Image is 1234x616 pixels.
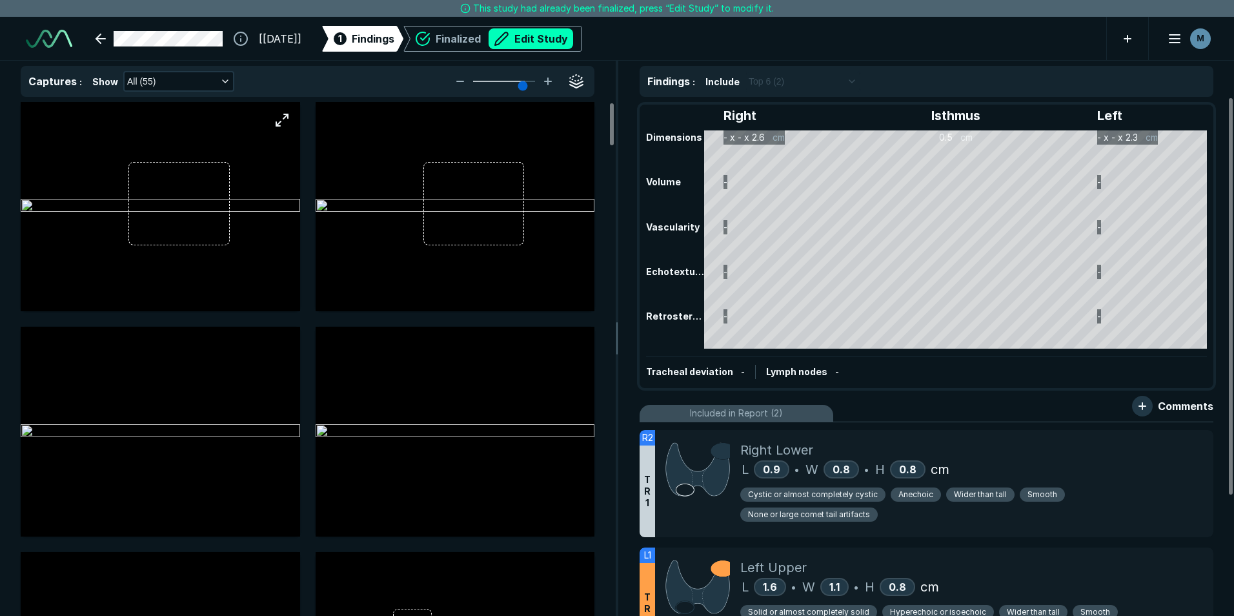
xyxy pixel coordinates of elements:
[665,558,730,615] img: 5+gbM4AAAAGSURBVAMACPIHR2JvpssAAAAASUVORK5CYII=
[259,31,301,46] span: [[DATE]]
[693,76,695,87] span: :
[92,75,118,88] span: Show
[833,463,850,476] span: 0.8
[1190,28,1211,49] div: avatar-name
[763,580,777,593] span: 1.6
[898,489,933,500] span: Anechoic
[665,440,730,498] img: poqjvAAAAAZJREFUAwCniitHFLT93gAAAABJRU5ErkJggg==
[742,577,749,597] span: L
[805,460,818,479] span: W
[854,579,858,595] span: •
[642,431,653,445] span: R2
[644,548,651,562] span: L1
[322,26,403,52] div: 1Findings
[640,430,1213,537] div: R2TR1Right LowerL0.9•W0.8•H0.8cmCystic or almost completely cysticAnechoicWider than tallSmoothNo...
[644,474,651,509] span: T R 1
[749,74,784,88] span: Top 6 (2)
[864,462,869,477] span: •
[316,199,595,214] img: 81a08221-d139-43db-a7ad-beb1807a5d4b
[352,31,394,46] span: Findings
[1158,398,1213,414] span: Comments
[829,580,840,593] span: 1.1
[740,440,813,460] span: Right Lower
[127,74,156,88] span: All (55)
[338,32,342,45] span: 1
[26,30,72,48] img: See-Mode Logo
[741,366,745,377] span: -
[740,558,807,577] span: Left Upper
[748,509,870,520] span: None or large comet tail artifacts
[316,424,595,440] img: 1496bd8c-8b7e-4b18-b01b-b2e3b5b9d756
[647,75,690,88] span: Findings
[28,75,77,88] span: Captures
[763,463,780,476] span: 0.9
[21,424,300,440] img: cbff109d-c1a4-4c0c-9454-e3d4763309ad
[21,25,77,53] a: See-Mode Logo
[436,28,573,49] div: Finalized
[403,26,582,52] div: FinalizedEdit Study
[705,75,740,88] span: Include
[489,28,573,49] button: Edit Study
[794,462,799,477] span: •
[899,463,916,476] span: 0.8
[21,199,300,214] img: f3cd66fc-6d42-41db-a6fe-ef6f2d960330
[920,577,939,597] span: cm
[1159,26,1213,52] button: avatar-name
[931,460,949,479] span: cm
[690,406,783,420] span: Included in Report (2)
[889,580,906,593] span: 0.8
[646,366,733,377] span: Tracheal deviation
[473,1,774,15] span: This study had already been finalized, press “Edit Study” to modify it.
[835,366,839,377] span: -
[865,577,875,597] span: H
[1197,32,1204,45] span: M
[954,489,1007,500] span: Wider than tall
[748,489,878,500] span: Cystic or almost completely cystic
[766,366,827,377] span: Lymph nodes
[742,460,749,479] span: L
[802,577,815,597] span: W
[875,460,885,479] span: H
[791,579,796,595] span: •
[1027,489,1057,500] span: Smooth
[79,76,82,87] span: :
